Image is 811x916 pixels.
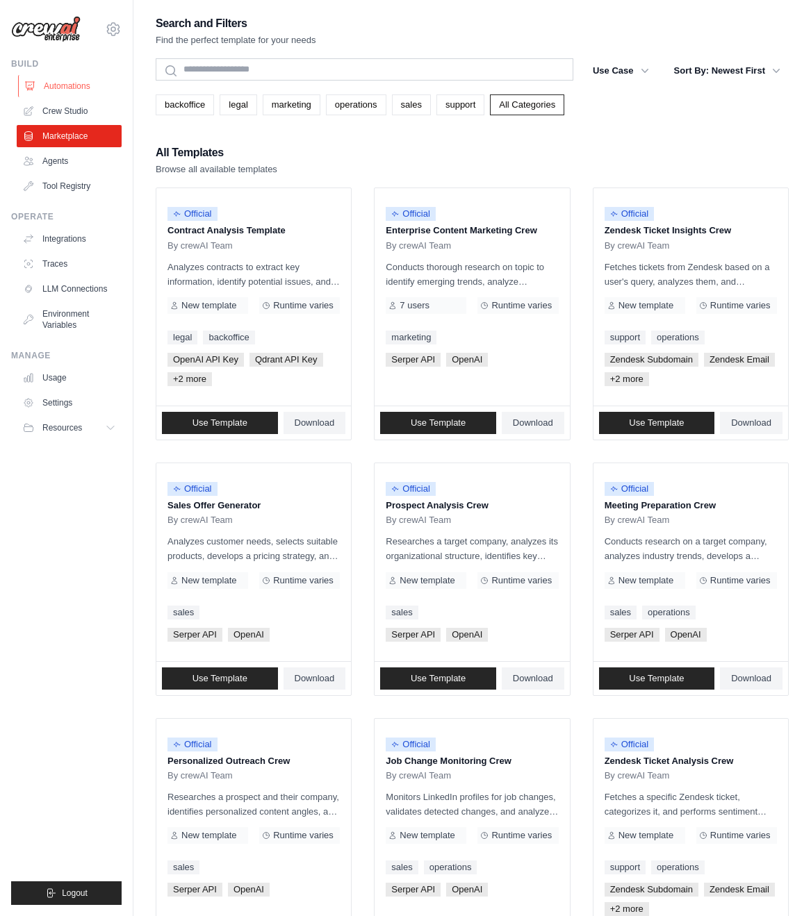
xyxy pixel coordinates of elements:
a: Use Template [162,412,278,434]
a: Use Template [599,412,715,434]
a: Tool Registry [17,175,122,197]
span: Official [167,207,218,221]
p: Enterprise Content Marketing Crew [386,224,558,238]
span: Use Template [192,673,247,684]
span: 7 users [400,300,429,311]
span: +2 more [605,902,649,916]
a: Download [284,412,346,434]
a: Integrations [17,228,122,250]
a: operations [651,331,705,344]
button: Logout [11,881,122,905]
span: New template [181,575,236,586]
a: operations [424,860,477,874]
p: Browse all available templates [156,163,277,176]
a: sales [386,860,418,874]
span: New template [181,830,236,841]
a: Download [720,412,783,434]
span: Serper API [386,353,441,367]
span: OpenAI [446,883,488,897]
span: Serper API [167,628,222,642]
p: Job Change Monitoring Crew [386,754,558,768]
a: sales [167,606,199,619]
span: By crewAI Team [605,515,670,526]
p: Researches a target company, analyzes its organizational structure, identifies key contacts, and ... [386,534,558,563]
span: Runtime varies [273,575,334,586]
span: By crewAI Team [386,770,451,781]
span: Use Template [629,673,684,684]
span: Download [513,417,553,428]
p: Zendesk Ticket Analysis Crew [605,754,777,768]
p: Fetches tickets from Zendesk based on a user's query, analyzes them, and generates a summary. Out... [605,260,777,289]
a: operations [326,94,386,115]
a: Use Template [380,667,496,690]
a: operations [642,606,696,619]
a: legal [167,331,197,344]
span: OpenAI [228,628,270,642]
span: Zendesk Subdomain [605,883,698,897]
span: Runtime varies [273,830,334,841]
span: OpenAI [228,883,270,897]
span: OpenAI [446,628,488,642]
span: By crewAI Team [605,240,670,251]
div: Build [11,58,122,69]
span: Serper API [386,883,441,897]
span: Runtime varies [273,300,334,311]
a: Settings [17,392,122,414]
a: Download [284,667,346,690]
span: Runtime varies [491,830,552,841]
span: By crewAI Team [386,515,451,526]
span: Serper API [167,883,222,897]
span: OpenAI [446,353,488,367]
span: New template [181,300,236,311]
a: marketing [263,94,320,115]
a: marketing [386,331,436,344]
span: Resources [42,422,82,433]
p: Analyzes contracts to extract key information, identify potential issues, and provide insights fo... [167,260,340,289]
span: New template [619,300,673,311]
a: support [605,860,646,874]
a: Crew Studio [17,100,122,122]
span: OpenAI API Key [167,353,244,367]
span: Zendesk Email [704,353,775,367]
a: Use Template [599,667,715,690]
a: LLM Connections [17,278,122,300]
a: Download [502,412,564,434]
span: By crewAI Team [167,515,233,526]
a: Use Template [380,412,496,434]
span: Download [295,673,335,684]
span: New template [400,575,454,586]
button: Sort By: Newest First [666,58,789,83]
h2: All Templates [156,143,277,163]
p: Researches a prospect and their company, identifies personalized content angles, and crafts a tai... [167,790,340,819]
span: By crewAI Team [167,770,233,781]
span: Official [386,738,436,751]
span: Use Template [629,417,684,428]
p: Analyzes customer needs, selects suitable products, develops a pricing strategy, and creates a co... [167,534,340,563]
span: Zendesk Subdomain [605,353,698,367]
a: Usage [17,367,122,389]
span: Official [605,738,655,751]
span: Use Template [411,417,466,428]
p: Monitors LinkedIn profiles for job changes, validates detected changes, and analyzes opportunitie... [386,790,558,819]
p: Zendesk Ticket Insights Crew [605,224,777,238]
p: Sales Offer Generator [167,499,340,513]
span: Download [513,673,553,684]
span: By crewAI Team [167,240,233,251]
a: sales [605,606,637,619]
span: +2 more [605,372,649,386]
a: sales [167,860,199,874]
span: Use Template [411,673,466,684]
a: support [436,94,484,115]
span: Serper API [386,628,441,642]
button: Resources [17,417,122,439]
a: backoffice [203,331,254,344]
a: legal [220,94,256,115]
p: Prospect Analysis Crew [386,499,558,513]
a: Environment Variables [17,303,122,336]
a: sales [392,94,431,115]
span: Runtime varies [491,300,552,311]
button: Use Case [584,58,657,83]
span: Runtime varies [710,575,771,586]
img: Logo [11,16,81,42]
a: Use Template [162,667,278,690]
